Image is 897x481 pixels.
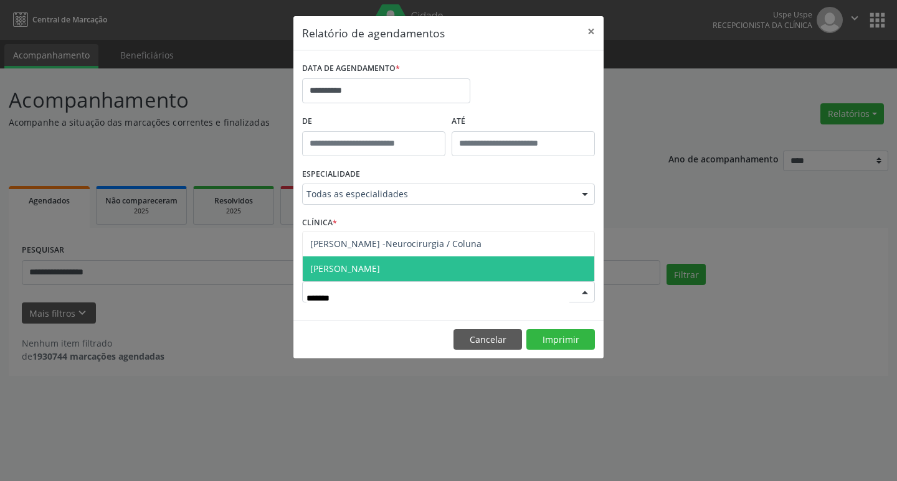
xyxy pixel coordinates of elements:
button: Close [579,16,604,47]
span: [PERSON_NAME] [310,263,380,274]
label: De [302,112,445,131]
label: CLÍNICA [302,213,337,233]
label: ESPECIALIDADE [302,165,360,184]
button: Cancelar [453,329,522,350]
button: Imprimir [526,329,595,350]
label: ATÉ [452,112,595,131]
label: DATA DE AGENDAMENTO [302,59,400,78]
span: [PERSON_NAME] -Neurocirurgia / Coluna [310,238,482,250]
h5: Relatório de agendamentos [302,25,445,41]
span: Todas as especialidades [306,188,569,200]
